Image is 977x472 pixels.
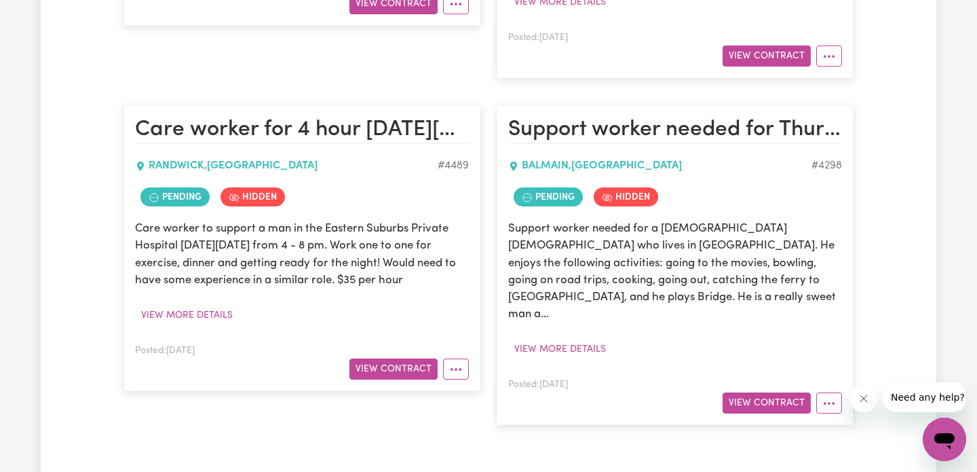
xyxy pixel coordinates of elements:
[723,393,811,414] button: View Contract
[508,158,811,174] div: BALMAIN , [GEOGRAPHIC_DATA]
[514,187,583,206] span: Job contract pending review by care worker
[135,346,195,355] span: Posted: [DATE]
[923,418,966,461] iframe: Button to launch messaging window
[140,187,210,206] span: Job contract pending review by care worker
[508,117,842,144] h2: Support worker needed for Thursdays & Fridays Jan. 21st- Feb5th 11am-1pm- Must have a car
[816,393,842,414] button: More options
[723,46,811,67] button: View Contract
[594,187,658,206] span: Job is hidden
[816,46,842,67] button: More options
[508,380,568,389] span: Posted: [DATE]
[443,359,469,380] button: More options
[135,220,469,289] p: Care worker to support a man in the Eastern Suburbs Private Hospital [DATE][DATE] from 4 - 8 pm. ...
[221,187,285,206] span: Job is hidden
[135,158,438,174] div: RANDWICK , [GEOGRAPHIC_DATA]
[135,117,469,144] h2: Care worker for 4 hour this Friday 5th February
[508,220,842,323] p: Support worker needed for a [DEMOGRAPHIC_DATA] [DEMOGRAPHIC_DATA] who lives in [GEOGRAPHIC_DATA]....
[883,382,966,412] iframe: Message from company
[438,158,469,174] div: Job ID #4489
[508,339,612,360] button: View more details
[508,33,568,42] span: Posted: [DATE]
[811,158,842,174] div: Job ID #4298
[135,305,239,326] button: View more details
[850,385,877,412] iframe: Close message
[349,359,438,380] button: View Contract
